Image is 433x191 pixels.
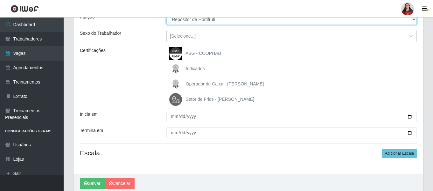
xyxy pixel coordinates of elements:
button: Adicionar Escala [382,149,417,158]
label: Termina em [80,127,103,134]
label: Certificações [80,47,106,54]
a: Cancelar [105,178,135,189]
span: Setor de Frios - [PERSON_NAME] [186,97,255,102]
img: ASG - COOPHAB [169,47,185,60]
span: ASG - COOPHAB [185,51,221,56]
img: CoreUI Logo [10,5,39,13]
span: Indicados [186,66,205,71]
label: Sexo do Trabalhador [80,30,121,37]
img: Setor de Frios - QA João Câmara [169,93,185,106]
div: [Selecione...] [170,33,196,40]
img: Operador de Caixa - Queiroz Atacadão [169,78,185,91]
h4: Escala [80,149,417,157]
img: Indicados [169,62,185,75]
input: 00/00/0000 [166,111,417,122]
span: Operador de Caixa - [PERSON_NAME] [186,81,264,86]
label: Inicia em [80,111,98,118]
button: Salvar [80,178,105,189]
input: 00/00/0000 [166,127,417,138]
